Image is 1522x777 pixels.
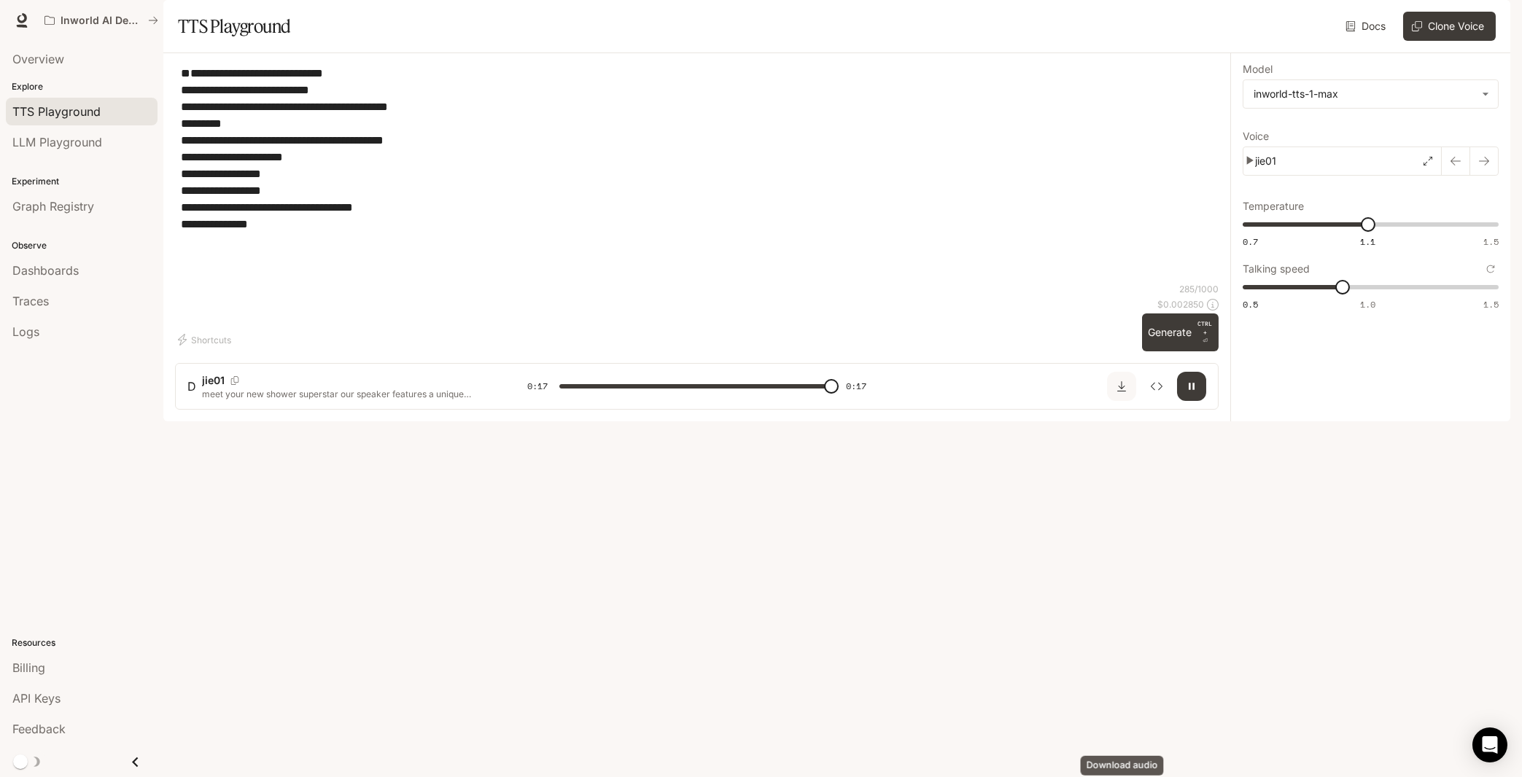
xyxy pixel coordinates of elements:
p: ⏎ [1197,319,1213,345]
p: Temperature [1243,201,1304,211]
span: 1.1 [1360,235,1375,248]
button: Copy Voice ID [225,376,245,385]
div: inworld-tts-1-max [1254,87,1475,101]
button: All workspaces [38,6,165,35]
button: Reset to default [1483,261,1499,277]
p: jie01 [202,373,225,388]
span: 1.0 [1360,298,1375,311]
p: CTRL + [1197,319,1213,337]
button: Download audio [1107,372,1136,401]
div: D [187,378,196,395]
div: inworld-tts-1-max [1243,80,1498,108]
h1: TTS Playground [178,12,291,41]
p: jie01 [1255,154,1276,168]
span: 0.7 [1243,235,1258,248]
button: Clone Voice [1403,12,1496,41]
span: 0:17 [846,379,866,394]
p: Model [1243,64,1273,74]
p: Voice [1243,131,1269,141]
div: Open Intercom Messenger [1472,727,1507,762]
button: Shortcuts [175,328,237,351]
span: 1.5 [1483,235,1499,248]
span: 1.5 [1483,298,1499,311]
div: Download audio [1081,756,1164,776]
p: meet your new shower superstar our speaker features a unique waterproof touchscreen that stays cr... [202,388,492,400]
a: Docs [1343,12,1391,41]
span: 0:17 [527,379,548,394]
button: Inspect [1142,372,1171,401]
button: GenerateCTRL +⏎ [1142,313,1219,351]
p: Inworld AI Demos [61,15,142,27]
span: 0.5 [1243,298,1258,311]
p: Talking speed [1243,264,1310,274]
